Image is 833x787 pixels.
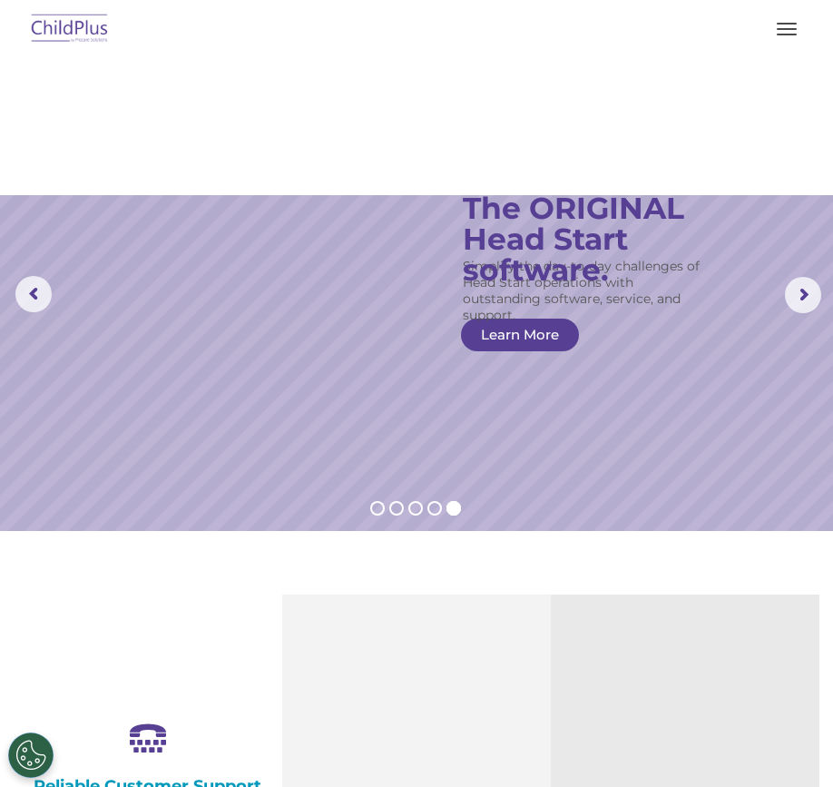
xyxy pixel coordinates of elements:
[461,319,579,351] a: Learn More
[536,591,833,787] iframe: Chat Widget
[8,733,54,778] button: Cookies Settings
[463,258,706,323] rs-layer: Simplify the day-to-day challenges of Head Start operations with outstanding software, service, a...
[27,8,113,51] img: ChildPlus by Procare Solutions
[463,192,722,285] rs-layer: The ORIGINAL Head Start software.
